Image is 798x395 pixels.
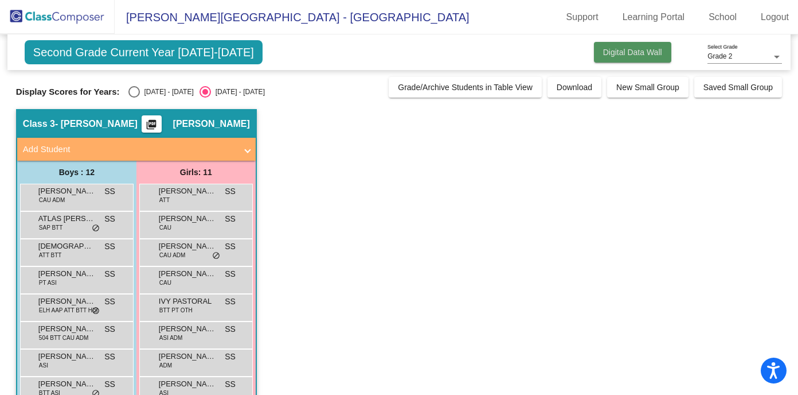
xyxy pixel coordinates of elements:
[38,296,96,307] span: [PERSON_NAME]
[25,40,263,64] span: Second Grade Current Year [DATE]-[DATE]
[159,251,186,260] span: CAU ADM
[752,8,798,26] a: Logout
[92,307,100,316] span: do_not_disturb_alt
[398,83,533,92] span: Grade/Archive Students in Table View
[694,77,782,98] button: Saved Small Group
[38,323,96,335] span: [PERSON_NAME]
[557,83,592,92] span: Download
[159,323,216,335] span: [PERSON_NAME]
[140,87,194,97] div: [DATE] - [DATE]
[159,241,216,252] span: [PERSON_NAME]
[159,213,216,224] span: [PERSON_NAME]
[225,378,236,390] span: SS
[159,268,216,280] span: [PERSON_NAME]
[547,77,601,98] button: Download
[225,185,236,197] span: SS
[104,213,115,225] span: SS
[23,143,236,156] mat-panel-title: Add Student
[39,223,63,232] span: SAP BTT
[225,268,236,280] span: SS
[142,115,162,133] button: Print Students Details
[136,161,256,184] div: Girls: 11
[603,48,662,57] span: Digital Data Wall
[55,118,138,130] span: - [PERSON_NAME]
[38,213,96,224] span: ATLAS [PERSON_NAME]
[38,378,96,390] span: [PERSON_NAME]
[38,185,96,197] span: [PERSON_NAME]
[104,351,115,363] span: SS
[159,196,170,204] span: ATT
[594,42,671,63] button: Digital Data Wall
[17,138,256,161] mat-expansion-panel-header: Add Student
[159,185,216,197] span: [PERSON_NAME]
[128,86,265,98] mat-radio-group: Select an option
[613,8,694,26] a: Learning Portal
[699,8,746,26] a: School
[38,268,96,280] span: [PERSON_NAME]
[104,241,115,253] span: SS
[39,196,65,204] span: CAU ADM
[159,378,216,390] span: [PERSON_NAME]
[225,351,236,363] span: SS
[225,213,236,225] span: SS
[115,8,470,26] span: [PERSON_NAME][GEOGRAPHIC_DATA] - [GEOGRAPHIC_DATA]
[104,378,115,390] span: SS
[707,52,732,60] span: Grade 2
[616,83,679,92] span: New Small Group
[557,8,608,26] a: Support
[211,87,265,97] div: [DATE] - [DATE]
[159,361,172,370] span: ADM
[225,323,236,335] span: SS
[23,118,55,130] span: Class 3
[703,83,773,92] span: Saved Small Group
[39,334,89,342] span: 504 BTT CAU ADM
[607,77,689,98] button: New Small Group
[104,323,115,335] span: SS
[38,351,96,362] span: [PERSON_NAME]
[39,251,62,260] span: ATT BTT
[212,251,220,261] span: do_not_disturb_alt
[104,185,115,197] span: SS
[104,296,115,308] span: SS
[38,241,96,252] span: [DEMOGRAPHIC_DATA][PERSON_NAME]
[159,223,171,232] span: CAU
[39,361,48,370] span: ASI
[159,351,216,362] span: [PERSON_NAME]
[225,296,236,308] span: SS
[104,268,115,280] span: SS
[39,306,98,315] span: ELH AAP ATT BTT HIS
[16,87,120,97] span: Display Scores for Years:
[159,278,171,287] span: CAU
[39,278,57,287] span: PT ASI
[159,306,193,315] span: BTT PT OTH
[159,334,183,342] span: ASI ADM
[225,241,236,253] span: SS
[17,161,136,184] div: Boys : 12
[173,118,250,130] span: [PERSON_NAME]
[92,224,100,233] span: do_not_disturb_alt
[159,296,216,307] span: IVY PASTORAL
[144,119,158,135] mat-icon: picture_as_pdf
[389,77,542,98] button: Grade/Archive Students in Table View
